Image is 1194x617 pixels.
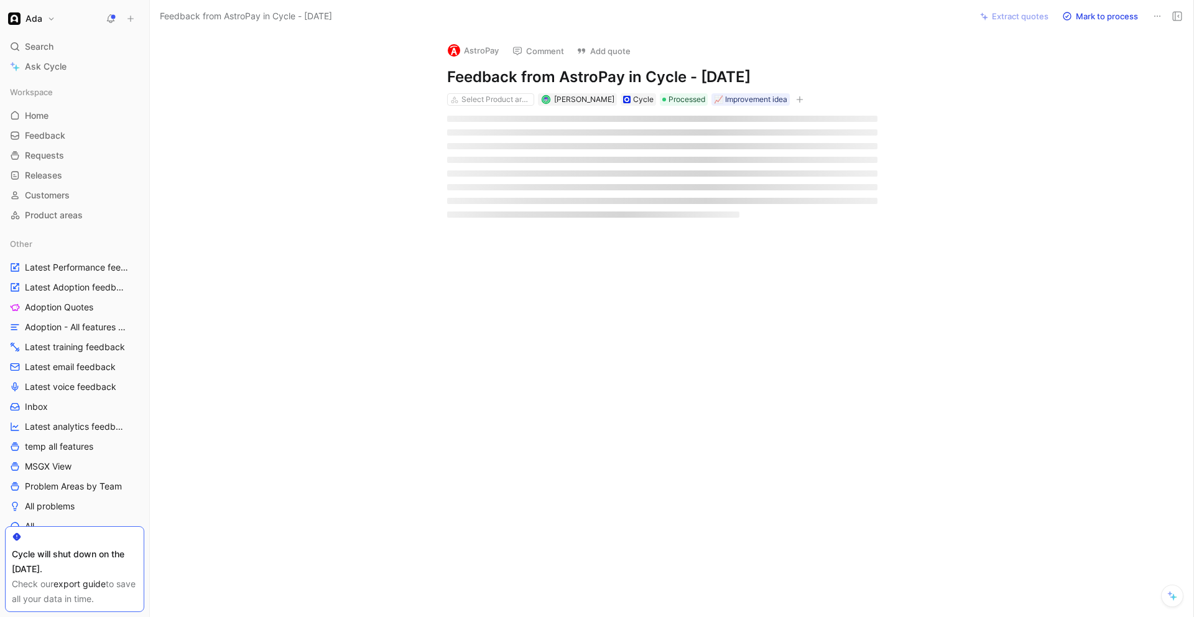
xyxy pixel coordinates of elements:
[542,96,549,103] img: avatar
[25,109,49,122] span: Home
[25,401,48,413] span: Inbox
[25,361,116,373] span: Latest email feedback
[25,381,116,393] span: Latest voice feedback
[160,9,332,24] span: Feedback from AstroPay in Cycle - [DATE]
[25,13,42,24] h1: Ada
[5,234,144,253] div: Other
[5,358,144,376] a: Latest email feedback
[25,149,64,162] span: Requests
[25,209,83,221] span: Product areas
[25,301,93,313] span: Adoption Quotes
[554,95,614,104] span: [PERSON_NAME]
[5,517,144,536] a: All
[5,186,144,205] a: Customers
[660,93,708,106] div: Processed
[571,42,636,60] button: Add quote
[5,318,144,336] a: Adoption - All features & problem areas
[25,500,75,513] span: All problems
[714,93,787,106] div: 📈 Improvement idea
[8,12,21,25] img: Ada
[25,189,70,202] span: Customers
[12,547,137,577] div: Cycle will shut down on the [DATE].
[5,146,144,165] a: Requests
[5,83,144,101] div: Workspace
[5,477,144,496] a: Problem Areas by Team
[5,37,144,56] div: Search
[5,437,144,456] a: temp all features
[10,238,32,250] span: Other
[5,417,144,436] a: Latest analytics feedback
[448,44,460,57] img: logo
[25,341,125,353] span: Latest training feedback
[5,298,144,317] a: Adoption Quotes
[507,42,570,60] button: Comment
[5,497,144,516] a: All problems
[669,93,705,106] span: Processed
[25,59,67,74] span: Ask Cycle
[25,321,131,333] span: Adoption - All features & problem areas
[5,457,144,476] a: MSGX View
[25,261,129,274] span: Latest Performance feedback
[53,578,106,589] a: export guide
[25,460,72,473] span: MSGX View
[10,86,53,98] span: Workspace
[5,206,144,225] a: Product areas
[25,480,122,493] span: Problem Areas by Team
[5,57,144,76] a: Ask Cycle
[5,166,144,185] a: Releases
[447,67,877,87] h1: Feedback from AstroPay in Cycle - [DATE]
[25,169,62,182] span: Releases
[25,129,65,142] span: Feedback
[1057,7,1144,25] button: Mark to process
[5,106,144,125] a: Home
[5,126,144,145] a: Feedback
[5,10,58,27] button: AdaAda
[5,338,144,356] a: Latest training feedback
[633,93,654,106] div: Cycle
[461,93,531,106] div: Select Product areas
[974,7,1054,25] button: Extract quotes
[5,378,144,396] a: Latest voice feedback
[25,281,127,294] span: Latest Adoption feedback
[12,577,137,606] div: Check our to save all your data in time.
[25,440,93,453] span: temp all features
[442,41,504,60] button: logoAstroPay
[25,420,127,433] span: Latest analytics feedback
[25,39,53,54] span: Search
[5,278,144,297] a: Latest Adoption feedback
[5,258,144,277] a: Latest Performance feedback
[5,397,144,416] a: Inbox
[25,520,34,532] span: All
